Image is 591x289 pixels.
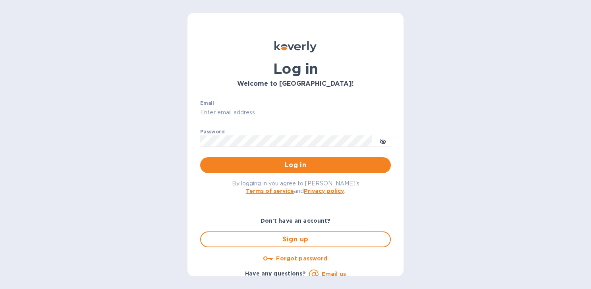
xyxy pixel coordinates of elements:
a: Email us [322,271,346,277]
a: Terms of service [246,188,294,194]
img: Koverly [274,41,317,52]
h1: Log in [200,60,391,77]
span: Log in [207,160,384,170]
button: toggle password visibility [375,133,391,149]
label: Email [200,101,214,106]
b: Have any questions? [245,270,306,277]
h3: Welcome to [GEOGRAPHIC_DATA]! [200,80,391,88]
u: Forgot password [276,255,327,262]
button: Sign up [200,231,391,247]
button: Log in [200,157,391,173]
span: Sign up [207,235,384,244]
b: Don't have an account? [261,218,331,224]
a: Privacy policy [304,188,344,194]
input: Enter email address [200,107,391,119]
span: By logging in you agree to [PERSON_NAME]'s and . [232,180,359,194]
label: Password [200,129,224,134]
